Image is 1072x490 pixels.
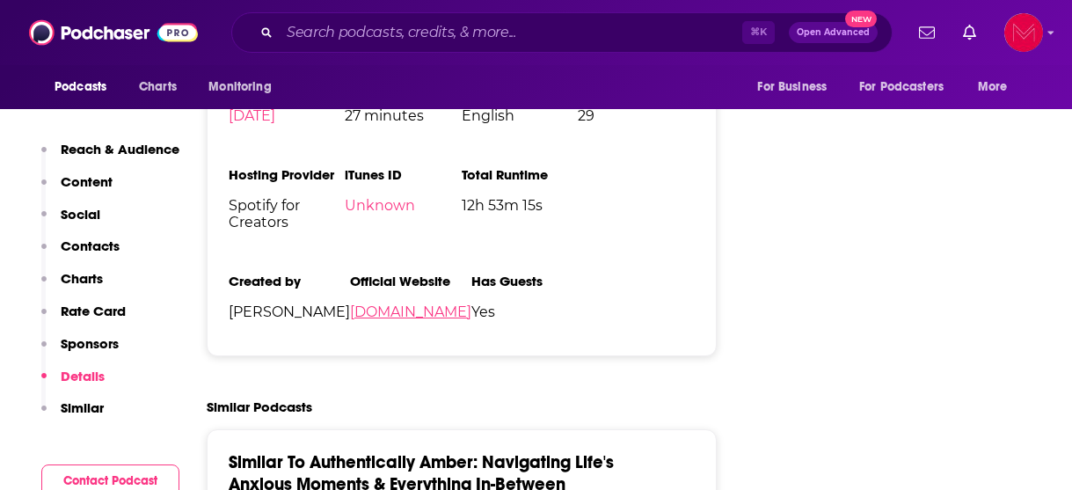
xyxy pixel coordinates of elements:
button: open menu [196,70,294,104]
p: Sponsors [61,335,119,352]
a: Unknown [345,197,415,214]
p: Social [61,206,100,223]
h3: Has Guests [471,273,587,289]
button: Rate Card [41,303,126,335]
button: Sponsors [41,335,119,368]
span: Open Advanced [797,28,870,37]
img: Podchaser - Follow, Share and Rate Podcasts [29,16,198,49]
a: Charts [128,70,187,104]
span: Charts [139,75,177,99]
span: Monitoring [208,75,271,99]
h3: Hosting Provider [229,166,345,183]
p: Charts [61,270,103,287]
div: Search podcasts, credits, & more... [231,12,893,53]
a: Show notifications dropdown [956,18,983,48]
span: Podcasts [55,75,106,99]
p: Contacts [61,238,120,254]
h3: iTunes ID [345,166,461,183]
p: Similar [61,399,104,416]
h3: Total Runtime [462,166,578,183]
span: New [845,11,877,27]
a: [DOMAIN_NAME] [350,304,471,320]
span: [PERSON_NAME] [229,304,350,320]
h3: Created by [229,273,350,289]
span: Yes [471,304,587,320]
p: Content [61,173,113,190]
span: For Business [757,75,827,99]
button: open menu [745,70,849,104]
button: Content [41,173,113,206]
span: Logged in as Pamelamcclure [1004,13,1043,52]
span: ⌘ K [742,21,775,44]
button: Similar [41,399,104,432]
button: open menu [848,70,969,104]
button: Details [41,368,105,400]
span: More [978,75,1008,99]
span: 27 minutes [345,107,461,124]
button: open menu [42,70,129,104]
button: open menu [966,70,1030,104]
a: [DATE] [229,107,275,124]
button: Open AdvancedNew [789,22,878,43]
h3: Official Website [350,273,471,289]
button: Reach & Audience [41,141,179,173]
span: 29 [578,107,694,124]
button: Show profile menu [1004,13,1043,52]
span: 12h 53m 15s [462,197,578,214]
p: Rate Card [61,303,126,319]
img: User Profile [1004,13,1043,52]
a: Show notifications dropdown [912,18,942,48]
p: Reach & Audience [61,141,179,157]
button: Social [41,206,100,238]
button: Contacts [41,238,120,270]
input: Search podcasts, credits, & more... [280,18,742,47]
p: Details [61,368,105,384]
span: English [462,107,578,124]
button: Charts [41,270,103,303]
h2: Similar Podcasts [207,399,312,415]
span: Spotify for Creators [229,197,345,230]
span: For Podcasters [859,75,944,99]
